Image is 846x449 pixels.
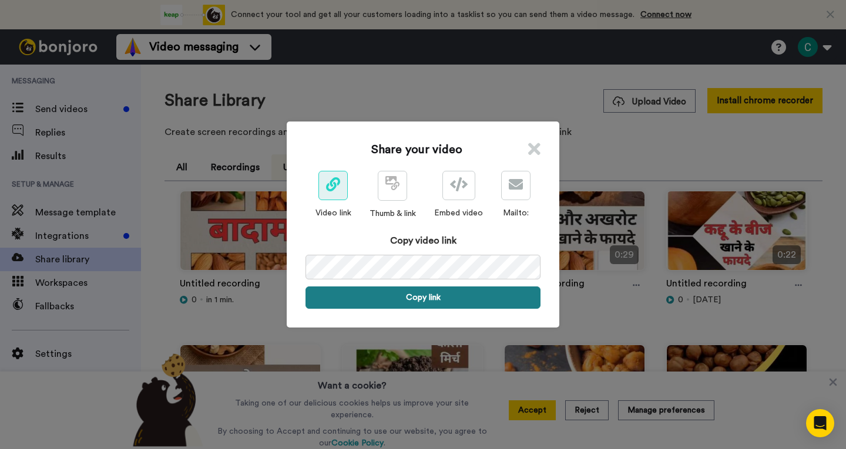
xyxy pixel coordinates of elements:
[371,141,462,158] h1: Share your video
[501,207,531,219] div: Mailto:
[315,207,351,219] div: Video link
[806,409,834,437] div: Open Intercom Messenger
[305,286,540,309] button: Copy link
[370,208,416,220] div: Thumb & link
[305,234,540,248] div: Copy video link
[434,207,483,219] div: Embed video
